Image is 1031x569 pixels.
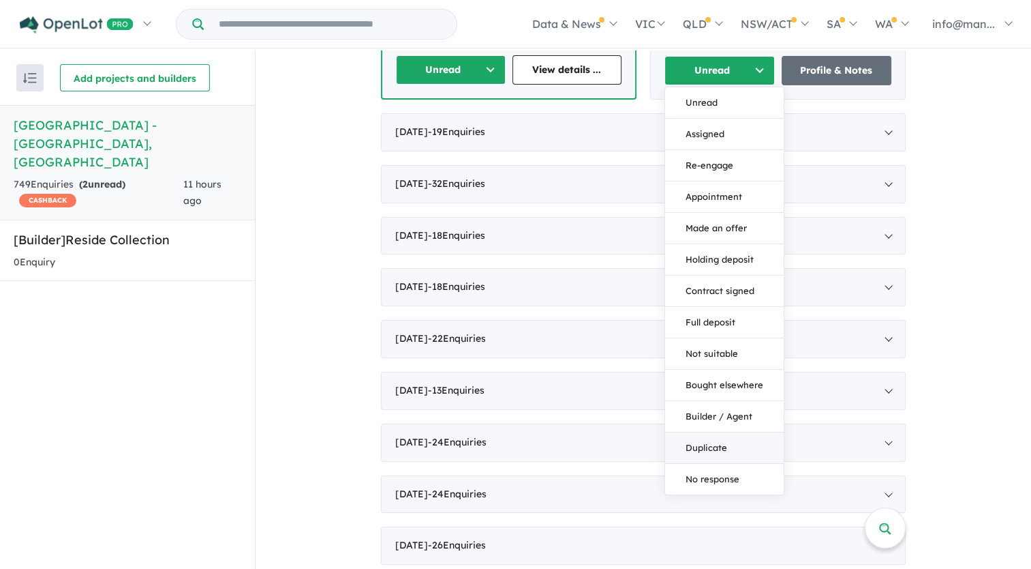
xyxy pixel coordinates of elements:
button: Builder / Agent [665,401,784,433]
span: - 18 Enquir ies [428,229,485,242]
span: - 18 Enquir ies [428,280,485,293]
button: Full deposit [665,307,784,338]
span: - 22 Enquir ies [428,332,486,345]
h5: [GEOGRAPHIC_DATA] - [GEOGRAPHIC_DATA] , [GEOGRAPHIC_DATA] [14,116,241,171]
button: Unread [665,87,784,119]
button: Holding deposit [665,244,784,276]
button: Re-engage [665,150,784,181]
a: View details ... [512,55,622,85]
button: No response [665,464,784,495]
h5: [Builder] Reside Collection [14,231,241,249]
div: [DATE] [381,217,906,255]
button: Assigned [665,119,784,150]
button: Made an offer [665,213,784,244]
img: Openlot PRO Logo White [20,16,134,33]
input: Try estate name, suburb, builder or developer [206,10,454,39]
div: [DATE] [381,372,906,410]
a: Profile & Notes [782,56,892,85]
div: [DATE] [381,527,906,565]
button: Bought elsewhere [665,370,784,401]
strong: ( unread) [79,178,125,190]
span: - 13 Enquir ies [428,384,484,396]
button: Unread [396,55,506,85]
button: Appointment [665,181,784,213]
div: 749 Enquir ies [14,177,183,209]
button: Contract signed [665,276,784,307]
span: 2 [82,178,88,190]
span: info@man... [932,17,995,31]
div: [DATE] [381,165,906,203]
span: - 32 Enquir ies [428,177,485,190]
div: [DATE] [381,424,906,462]
span: - 26 Enquir ies [428,539,486,551]
div: Unread [664,87,784,495]
button: Add projects and builders [60,64,210,91]
span: - 19 Enquir ies [428,126,485,138]
div: [DATE] [381,320,906,358]
div: 0 Enquir y [14,254,55,271]
button: Not suitable [665,338,784,370]
button: Duplicate [665,433,784,464]
span: - 24 Enquir ies [428,488,487,500]
button: Unread [664,56,775,85]
div: [DATE] [381,268,906,306]
span: 11 hours ago [183,178,221,207]
span: CASHBACK [19,194,76,207]
span: - 24 Enquir ies [428,436,487,448]
div: [DATE] [381,476,906,514]
img: sort.svg [23,73,37,83]
div: [DATE] [381,113,906,151]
